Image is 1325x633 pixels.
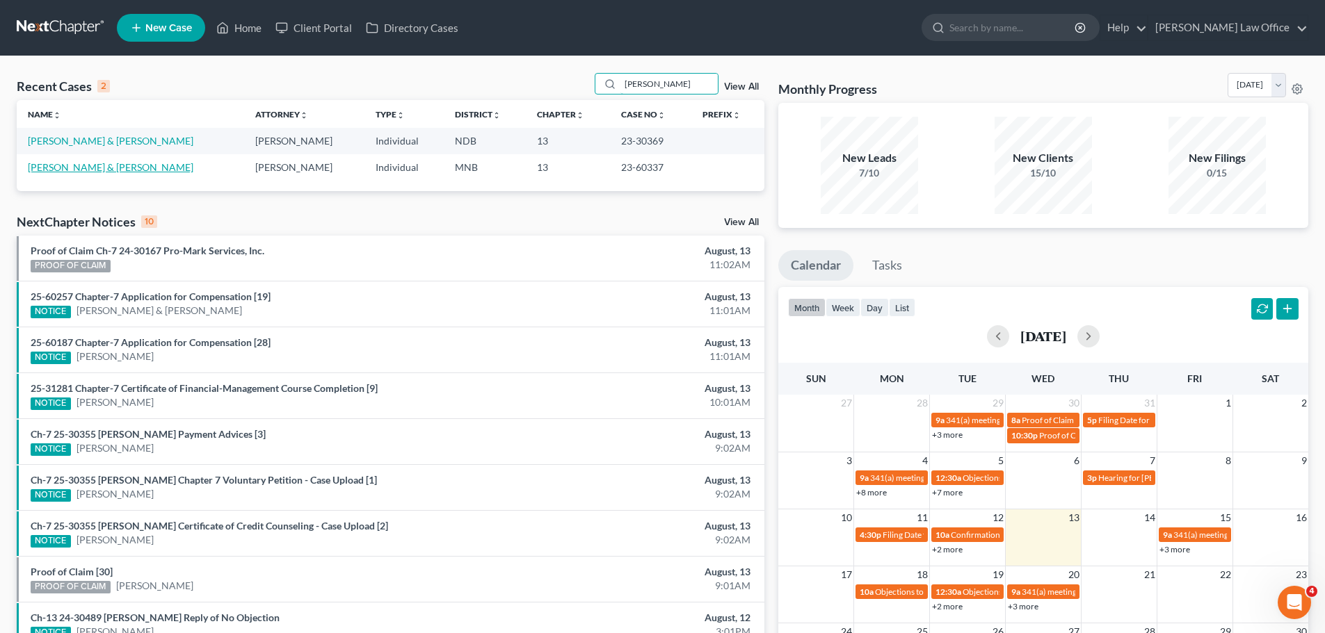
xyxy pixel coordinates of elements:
span: Objections to Discharge Due (PFMC-7) for [PERSON_NAME] [875,586,1095,597]
a: +7 more [932,487,963,498]
div: New Clients [995,150,1092,166]
a: 25-60187 Chapter-7 Application for Compensation [28] [31,336,271,348]
span: 8 [1224,452,1232,469]
a: Typeunfold_more [376,109,405,120]
span: Filing Date for [PERSON_NAME] & [PERSON_NAME], Aspen [1098,415,1317,425]
a: Case Nounfold_more [621,109,666,120]
a: +8 more [856,487,887,498]
div: August, 13 [520,290,750,304]
span: New Case [145,23,192,33]
td: Individual [364,154,444,180]
span: 6 [1073,452,1081,469]
div: 11:01AM [520,304,750,318]
div: August, 12 [520,611,750,625]
span: 12:30a [935,586,961,597]
span: Fri [1187,372,1202,384]
span: 3p [1087,472,1097,483]
div: 10 [141,215,157,228]
div: 2 [97,80,110,92]
i: unfold_more [657,111,666,120]
span: 1 [1224,395,1232,411]
div: NOTICE [31,397,71,410]
span: 3 [845,452,853,469]
span: 20 [1067,566,1081,583]
span: 17 [840,566,853,583]
a: Ch-7 25-30355 [PERSON_NAME] Chapter 7 Voluntary Petition - Case Upload [1] [31,474,377,486]
span: 16 [1294,509,1308,526]
span: 10:30p [1011,430,1038,441]
span: Thu [1109,372,1129,384]
a: Ch-7 25-30355 [PERSON_NAME] Certificate of Credit Counseling - Case Upload [2] [31,520,388,532]
span: 19 [991,566,1005,583]
span: 9a [1163,529,1172,540]
div: 7/10 [821,166,918,180]
i: unfold_more [300,111,308,120]
a: Home [209,15,268,40]
span: Filing Date for [PERSON_NAME] [883,529,1001,540]
i: unfold_more [732,111,741,120]
a: [PERSON_NAME] & [PERSON_NAME] [28,135,193,147]
div: 10:01AM [520,395,750,409]
a: 25-60257 Chapter-7 Application for Compensation [19] [31,290,271,302]
span: 10a [935,529,949,540]
span: 22 [1219,566,1232,583]
span: 10a [860,586,874,597]
a: Calendar [778,250,853,281]
span: 29 [991,395,1005,411]
span: 18 [915,566,929,583]
a: [PERSON_NAME] [77,441,154,455]
a: [PERSON_NAME] [77,395,154,409]
td: NDB [444,128,527,154]
a: View All [724,217,759,227]
i: unfold_more [396,111,405,120]
a: [PERSON_NAME] [77,487,154,501]
div: 9:02AM [520,533,750,547]
div: Recent Cases [17,78,110,94]
div: August, 13 [520,336,750,350]
a: Nameunfold_more [28,109,61,120]
i: unfold_more [576,111,584,120]
div: 9:02AM [520,441,750,455]
a: Help [1100,15,1147,40]
span: 12 [991,509,1005,526]
span: 15 [1219,509,1232,526]
span: Proof of Claim Deadline - Government for [PERSON_NAME] & [PERSON_NAME] [1022,415,1313,425]
span: 9a [860,472,869,483]
div: August, 13 [520,473,750,487]
span: Objections to Discharge Due (PFMC-7) for [PERSON_NAME] [963,586,1182,597]
div: NOTICE [31,443,71,456]
td: 23-30369 [610,128,691,154]
a: +2 more [932,544,963,554]
span: Tue [958,372,977,384]
div: August, 13 [520,427,750,441]
a: Tasks [860,250,915,281]
span: 31 [1143,395,1157,411]
span: 21 [1143,566,1157,583]
td: MNB [444,154,527,180]
div: August, 13 [520,519,750,533]
div: 0/15 [1169,166,1266,180]
span: 11 [915,509,929,526]
span: 30 [1067,395,1081,411]
div: NOTICE [31,352,71,364]
a: +2 more [932,601,963,611]
button: week [826,298,860,317]
div: August, 13 [520,565,750,579]
h2: [DATE] [1020,329,1066,343]
a: [PERSON_NAME] [77,533,154,547]
a: +3 more [932,429,963,440]
span: Mon [880,372,904,384]
a: Districtunfold_more [455,109,501,120]
a: Proof of Claim Ch-7 24-30167 Pro-Mark Services, Inc. [31,245,264,256]
a: Directory Cases [359,15,465,40]
span: Hearing for [PERSON_NAME] [1098,472,1207,483]
a: Chapterunfold_more [537,109,584,120]
div: PROOF OF CLAIM [31,581,111,593]
a: Client Portal [268,15,359,40]
div: 9:01AM [520,579,750,593]
div: NOTICE [31,489,71,502]
span: 341(a) meeting for [PERSON_NAME] & [PERSON_NAME] [870,472,1078,483]
span: Sun [806,372,826,384]
button: month [788,298,826,317]
div: New Leads [821,150,918,166]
